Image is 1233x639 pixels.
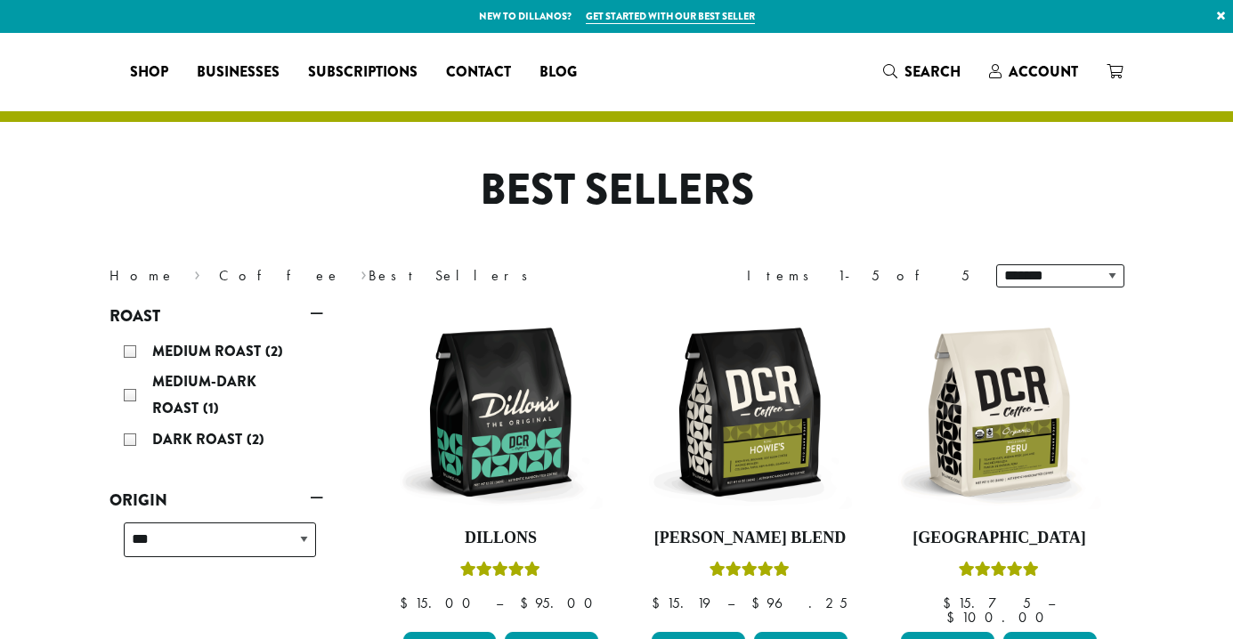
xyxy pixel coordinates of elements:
[110,515,323,578] div: Origin
[1048,594,1055,612] span: –
[747,265,969,287] div: Items 1-5 of 5
[361,259,367,287] span: ›
[152,429,247,449] span: Dark Roast
[896,529,1101,548] h4: [GEOGRAPHIC_DATA]
[446,61,511,84] span: Contact
[869,57,975,86] a: Search
[247,429,264,449] span: (2)
[308,61,418,84] span: Subscriptions
[110,301,323,331] a: Roast
[959,559,1039,586] div: Rated 4.83 out of 5
[520,594,535,612] span: $
[586,9,755,24] a: Get started with our best seller
[265,341,283,361] span: (2)
[946,608,961,627] span: $
[496,594,503,612] span: –
[110,266,175,285] a: Home
[652,594,667,612] span: $
[110,331,323,463] div: Roast
[943,594,958,612] span: $
[203,398,219,418] span: (1)
[110,485,323,515] a: Origin
[194,259,200,287] span: ›
[1009,61,1078,82] span: Account
[539,61,577,84] span: Blog
[197,61,280,84] span: Businesses
[896,310,1101,514] img: DCR-12oz-FTO-Peru-Stock-scaled.png
[946,608,1052,627] bdi: 100.00
[399,529,604,548] h4: Dillons
[110,265,590,287] nav: Breadcrumb
[152,341,265,361] span: Medium Roast
[647,310,852,514] img: DCR-12oz-Howies-Stock-scaled.png
[96,165,1138,216] h1: Best Sellers
[116,58,183,86] a: Shop
[152,371,256,418] span: Medium-Dark Roast
[943,594,1031,612] bdi: 15.75
[652,594,710,612] bdi: 15.19
[647,310,852,625] a: [PERSON_NAME] BlendRated 4.67 out of 5
[130,61,168,84] span: Shop
[710,559,790,586] div: Rated 4.67 out of 5
[751,594,848,612] bdi: 96.25
[399,310,604,625] a: DillonsRated 5.00 out of 5
[904,61,961,82] span: Search
[400,594,479,612] bdi: 15.00
[398,310,603,514] img: DCR-12oz-Dillons-Stock-scaled.png
[219,266,341,285] a: Coffee
[896,310,1101,625] a: [GEOGRAPHIC_DATA]Rated 4.83 out of 5
[647,529,852,548] h4: [PERSON_NAME] Blend
[400,594,415,612] span: $
[727,594,734,612] span: –
[520,594,601,612] bdi: 95.00
[460,559,540,586] div: Rated 5.00 out of 5
[751,594,767,612] span: $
